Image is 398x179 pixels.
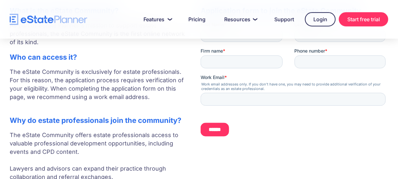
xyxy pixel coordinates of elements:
[136,13,177,26] a: Features
[267,13,302,26] a: Support
[10,53,188,61] h2: Who can access it?
[10,116,188,124] h2: Why do estate professionals join the community?
[181,13,213,26] a: Pricing
[10,14,87,25] a: home
[216,13,263,26] a: Resources
[339,12,388,26] a: Start free trial
[10,68,188,110] p: The eState Community is exclusively for estate professionals. For this reason, the application pr...
[305,12,336,26] a: Login
[201,21,388,141] iframe: Form 0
